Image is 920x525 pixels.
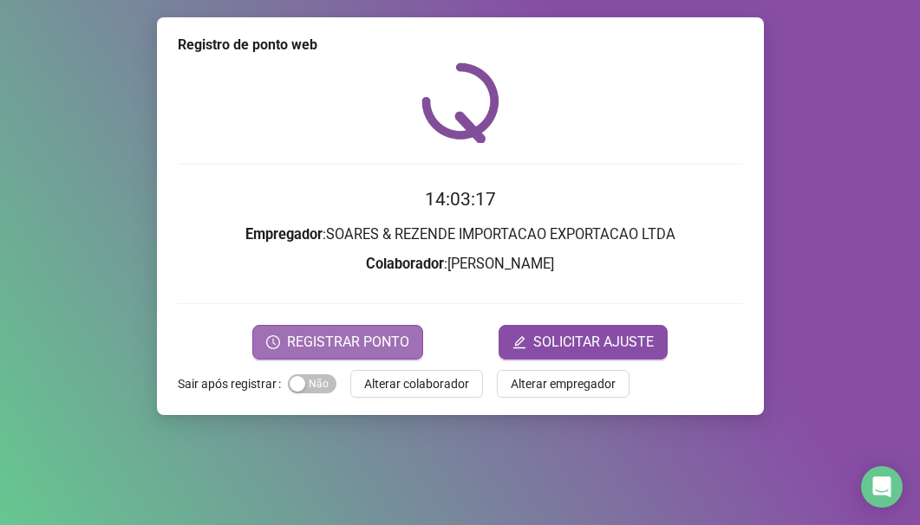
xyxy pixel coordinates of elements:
[178,253,743,275] h3: : [PERSON_NAME]
[512,335,526,349] span: edit
[266,335,280,349] span: clock-circle
[366,256,444,272] strong: Colaborador
[287,332,409,353] span: REGISTRAR PONTO
[497,370,630,398] button: Alterar empregador
[350,370,483,398] button: Alterar colaborador
[178,35,743,55] div: Registro de ponto web
[178,370,288,398] label: Sair após registrar
[421,62,499,143] img: QRPoint
[178,224,743,246] h3: : SOARES & REZENDE IMPORTACAO EXPORTACAO LTDA
[511,374,616,393] span: Alterar empregador
[499,325,668,360] button: editSOLICITAR AJUSTE
[533,332,654,353] span: SOLICITAR AJUSTE
[861,466,903,508] div: Open Intercom Messenger
[252,325,423,360] button: REGISTRAR PONTO
[364,374,469,393] span: Alterar colaborador
[425,189,496,210] time: 14:03:17
[245,226,323,243] strong: Empregador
